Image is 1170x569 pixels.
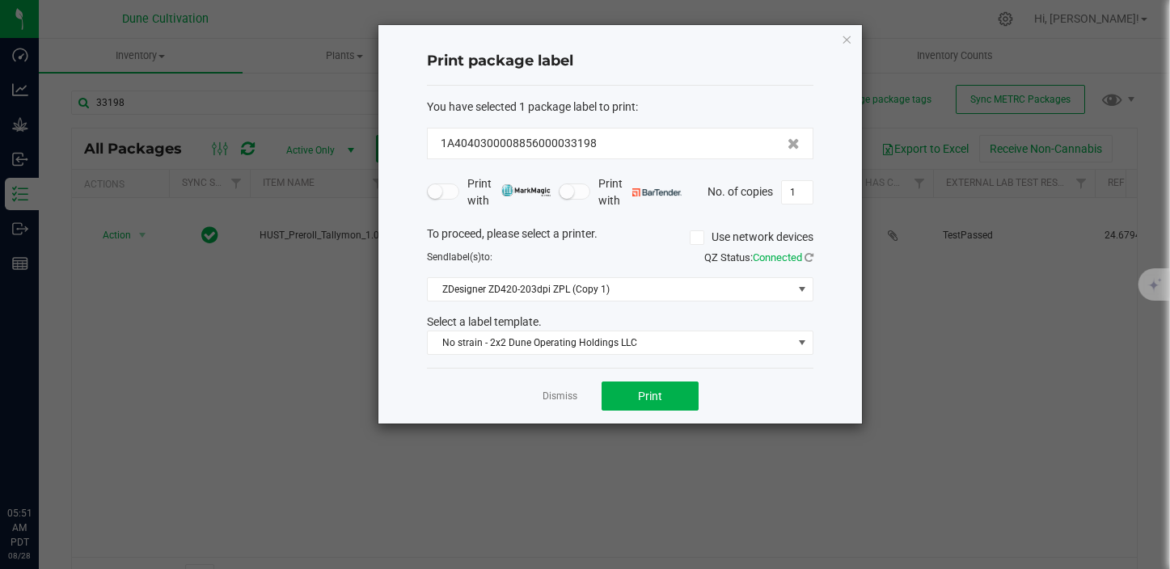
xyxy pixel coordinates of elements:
[16,440,65,488] iframe: Resource center
[753,251,802,263] span: Connected
[501,184,551,196] img: mark_magic_cybra.png
[427,99,813,116] div: :
[428,331,792,354] span: No strain - 2x2 Dune Operating Holdings LLC
[543,390,577,403] a: Dismiss
[427,251,492,263] span: Send to:
[704,251,813,263] span: QZ Status:
[467,175,551,209] span: Print with
[638,390,662,403] span: Print
[428,278,792,301] span: ZDesigner ZD420-203dpi ZPL (Copy 1)
[707,184,773,197] span: No. of copies
[449,251,481,263] span: label(s)
[427,51,813,72] h4: Print package label
[602,381,699,411] button: Print
[441,135,597,152] span: 1A4040300008856000033198
[598,175,682,209] span: Print with
[427,100,636,113] span: You have selected 1 package label to print
[632,188,682,196] img: bartender.png
[415,314,826,331] div: Select a label template.
[415,225,826,250] div: To proceed, please select a printer.
[690,229,813,246] label: Use network devices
